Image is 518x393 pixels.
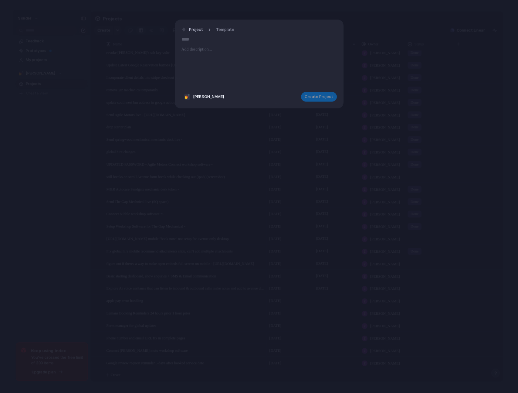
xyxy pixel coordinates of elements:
div: 💅 [184,94,190,100]
span: Template [216,26,234,32]
span: [PERSON_NAME] [193,94,224,100]
span: Project [189,26,203,32]
button: Template [212,25,238,34]
button: Project [180,25,205,34]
